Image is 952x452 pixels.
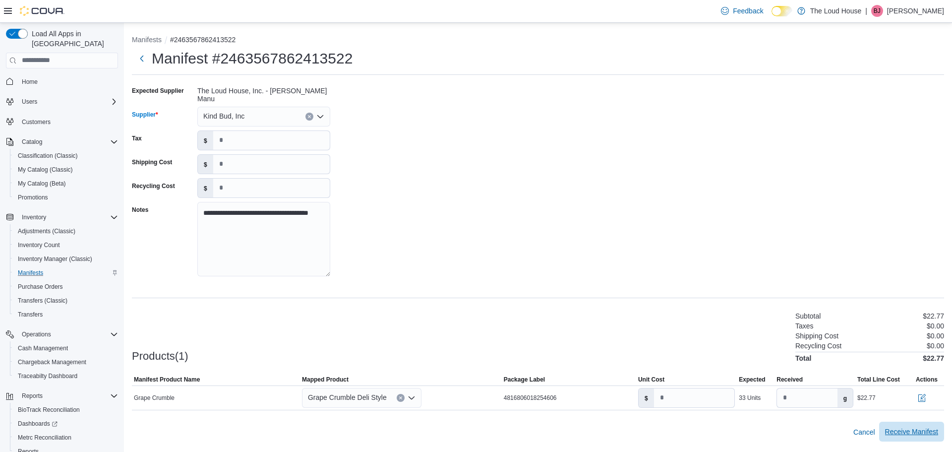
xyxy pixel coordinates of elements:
[18,76,42,88] a: Home
[18,255,92,263] span: Inventory Manager (Classic)
[504,394,557,402] span: 4816806018254606
[874,5,881,17] span: BJ
[134,376,200,384] span: Manifest Product Name
[923,354,944,362] h4: $22.77
[10,163,122,177] button: My Catalog (Classic)
[14,225,118,237] span: Adjustments (Classic)
[10,238,122,252] button: Inventory Count
[795,342,841,350] h6: Recycling Cost
[10,294,122,308] button: Transfers (Classic)
[18,136,118,148] span: Catalog
[18,283,63,291] span: Purchase Orders
[197,83,330,103] div: The Loud House, Inc. - [PERSON_NAME] Manu
[18,194,48,201] span: Promotions
[18,211,118,223] span: Inventory
[10,417,122,431] a: Dashboards
[2,135,122,149] button: Catalog
[14,253,96,265] a: Inventory Manager (Classic)
[10,341,122,355] button: Cash Management
[885,427,938,437] span: Receive Manifest
[14,267,47,279] a: Manifests
[14,404,84,416] a: BioTrack Reconciliation
[14,150,82,162] a: Classification (Classic)
[795,322,814,330] h6: Taxes
[18,152,78,160] span: Classification (Classic)
[2,115,122,129] button: Customers
[20,6,64,16] img: Cova
[132,182,175,190] label: Recycling Cost
[776,376,803,384] span: Received
[18,328,118,340] span: Operations
[18,390,118,402] span: Reports
[10,369,122,383] button: Traceabilty Dashboard
[10,252,122,266] button: Inventory Manager (Classic)
[10,431,122,445] button: Metrc Reconciliation
[14,370,81,382] a: Traceabilty Dashboard
[772,6,792,16] input: Dark Mode
[305,113,313,121] button: Clear input
[916,376,938,384] span: Actions
[865,5,867,17] p: |
[10,224,122,238] button: Adjustments (Classic)
[14,295,71,307] a: Transfers (Classic)
[14,342,72,354] a: Cash Management
[22,98,37,106] span: Users
[638,376,664,384] span: Unit Cost
[132,111,158,119] label: Supplier
[14,309,47,321] a: Transfers
[14,432,75,444] a: Metrc Reconciliation
[18,328,55,340] button: Operations
[14,225,79,237] a: Adjustments (Classic)
[18,96,41,108] button: Users
[10,308,122,322] button: Transfers
[837,388,853,407] label: g
[28,29,118,49] span: Load All Apps in [GEOGRAPHIC_DATA]
[14,342,118,354] span: Cash Management
[134,394,175,402] span: Grape Crumble
[871,5,883,17] div: Brooke Jones
[14,404,118,416] span: BioTrack Reconciliation
[18,227,75,235] span: Adjustments (Classic)
[22,392,43,400] span: Reports
[927,322,944,330] p: $0.00
[10,149,122,163] button: Classification (Classic)
[18,390,47,402] button: Reports
[14,150,118,162] span: Classification (Classic)
[18,75,118,88] span: Home
[18,372,77,380] span: Traceabilty Dashboard
[18,406,80,414] span: BioTrack Reconciliation
[639,388,654,407] label: $
[2,210,122,224] button: Inventory
[132,87,184,95] label: Expected Supplier
[18,269,43,277] span: Manifests
[10,177,122,191] button: My Catalog (Beta)
[14,418,118,430] span: Dashboards
[14,281,67,293] a: Purchase Orders
[152,49,353,68] h1: Manifest #2463567862413522
[397,394,405,402] button: Clear input
[857,376,900,384] span: Total Line Cost
[316,113,324,121] button: Open list of options
[795,312,821,320] h6: Subtotal
[132,35,944,47] nav: An example of EuiBreadcrumbs
[18,136,46,148] button: Catalog
[733,6,763,16] span: Feedback
[302,376,349,384] span: Mapped Product
[853,427,875,437] span: Cancel
[22,118,51,126] span: Customers
[22,330,51,338] span: Operations
[14,164,77,176] a: My Catalog (Classic)
[14,356,118,368] span: Chargeback Management
[2,95,122,109] button: Users
[18,116,55,128] a: Customers
[132,158,172,166] label: Shipping Cost
[849,422,879,442] button: Cancel
[879,422,944,442] button: Receive Manifest
[18,96,118,108] span: Users
[132,49,152,68] button: Next
[308,391,387,403] span: Grape Crumble Deli Style
[14,239,64,251] a: Inventory Count
[927,332,944,340] p: $0.00
[18,180,66,188] span: My Catalog (Beta)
